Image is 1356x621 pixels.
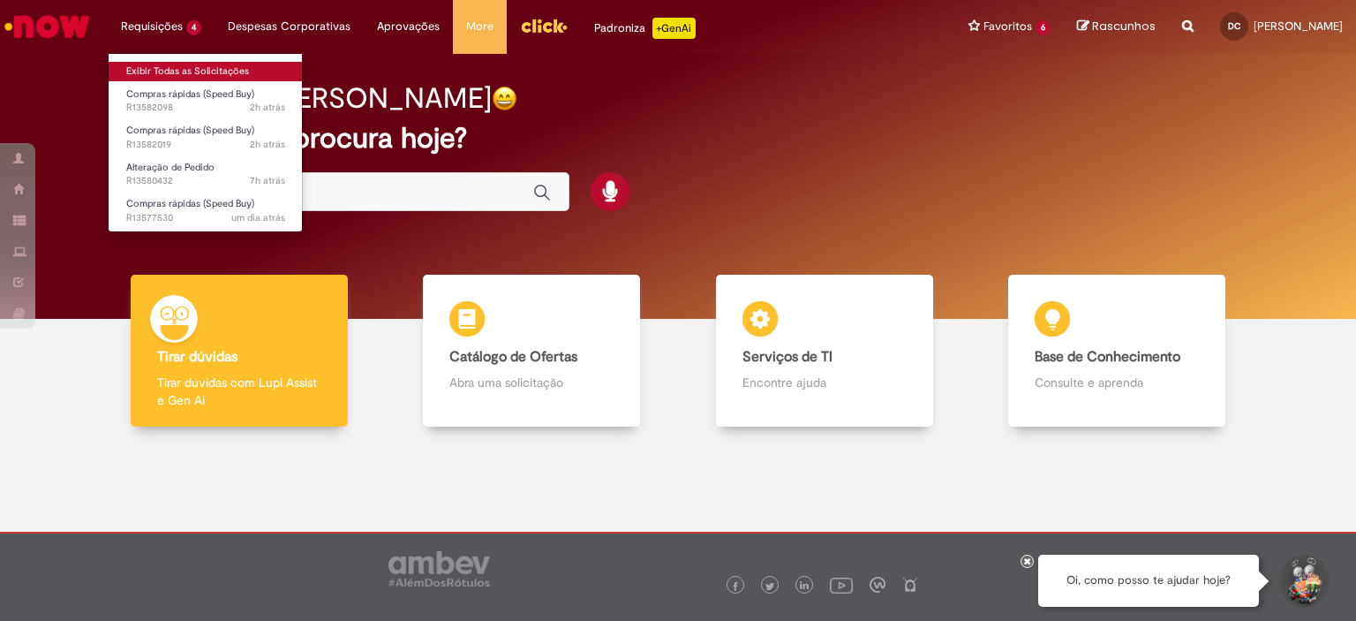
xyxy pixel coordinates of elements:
img: logo_footer_youtube.png [830,573,853,596]
span: Alteração de Pedido [126,161,215,174]
p: Abra uma solicitação [449,374,614,391]
span: 7h atrás [250,174,285,187]
b: Catálogo de Ofertas [449,348,577,366]
span: 6 [1036,20,1051,35]
p: +GenAi [652,18,696,39]
span: 4 [186,20,201,35]
a: Serviços de TI Encontre ajuda [678,275,971,428]
span: Despesas Corporativas [228,18,350,35]
a: Base de Conhecimento Consulte e aprenda [971,275,1264,428]
span: 2h atrás [250,101,285,114]
b: Base de Conhecimento [1035,348,1180,366]
h2: Boa tarde, [PERSON_NAME] [134,83,492,114]
a: Catálogo de Ofertas Abra uma solicitação [386,275,679,428]
button: Iniciar Conversa de Suporte [1277,555,1330,608]
span: Compras rápidas (Speed Buy) [126,124,254,137]
span: [PERSON_NAME] [1254,19,1343,34]
span: R13582098 [126,101,285,115]
time: 29/09/2025 15:01:12 [231,211,285,224]
p: Consulte e aprenda [1035,374,1199,391]
img: logo_footer_workplace.png [870,577,885,593]
img: logo_footer_ambev_rotulo_gray.png [388,551,490,587]
span: R13577530 [126,211,285,225]
time: 30/09/2025 14:44:07 [250,138,285,151]
time: 30/09/2025 14:54:23 [250,101,285,114]
img: ServiceNow [2,9,93,44]
h2: O que você procura hoje? [134,123,1223,154]
span: 2h atrás [250,138,285,151]
img: logo_footer_facebook.png [731,582,740,591]
time: 30/09/2025 10:22:11 [250,174,285,187]
a: Aberto R13582019 : Compras rápidas (Speed Buy) [109,121,303,154]
span: Favoritos [983,18,1032,35]
p: Tirar dúvidas com Lupi Assist e Gen Ai [157,374,321,409]
a: Aberto R13580432 : Alteração de Pedido [109,158,303,191]
img: click_logo_yellow_360x200.png [520,12,568,39]
span: Compras rápidas (Speed Buy) [126,197,254,210]
span: um dia atrás [231,211,285,224]
b: Tirar dúvidas [157,348,237,366]
img: logo_footer_linkedin.png [800,581,809,592]
img: logo_footer_naosei.png [902,577,918,593]
a: Exibir Todas as Solicitações [109,62,303,81]
div: Padroniza [594,18,696,39]
img: happy-face.png [492,86,517,111]
span: R13582019 [126,138,285,152]
a: Aberto R13577530 : Compras rápidas (Speed Buy) [109,194,303,227]
span: Aprovações [377,18,440,35]
span: DC [1228,20,1240,32]
a: Aberto R13582098 : Compras rápidas (Speed Buy) [109,85,303,117]
span: More [466,18,493,35]
p: Encontre ajuda [742,374,907,391]
img: logo_footer_twitter.png [765,582,774,591]
b: Serviços de TI [742,348,832,366]
div: Oi, como posso te ajudar hoje? [1038,555,1259,607]
span: Requisições [121,18,183,35]
a: Rascunhos [1077,19,1156,35]
a: Tirar dúvidas Tirar dúvidas com Lupi Assist e Gen Ai [93,275,386,428]
ul: Requisições [108,53,303,232]
span: Rascunhos [1092,18,1156,34]
span: R13580432 [126,174,285,188]
span: Compras rápidas (Speed Buy) [126,87,254,101]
